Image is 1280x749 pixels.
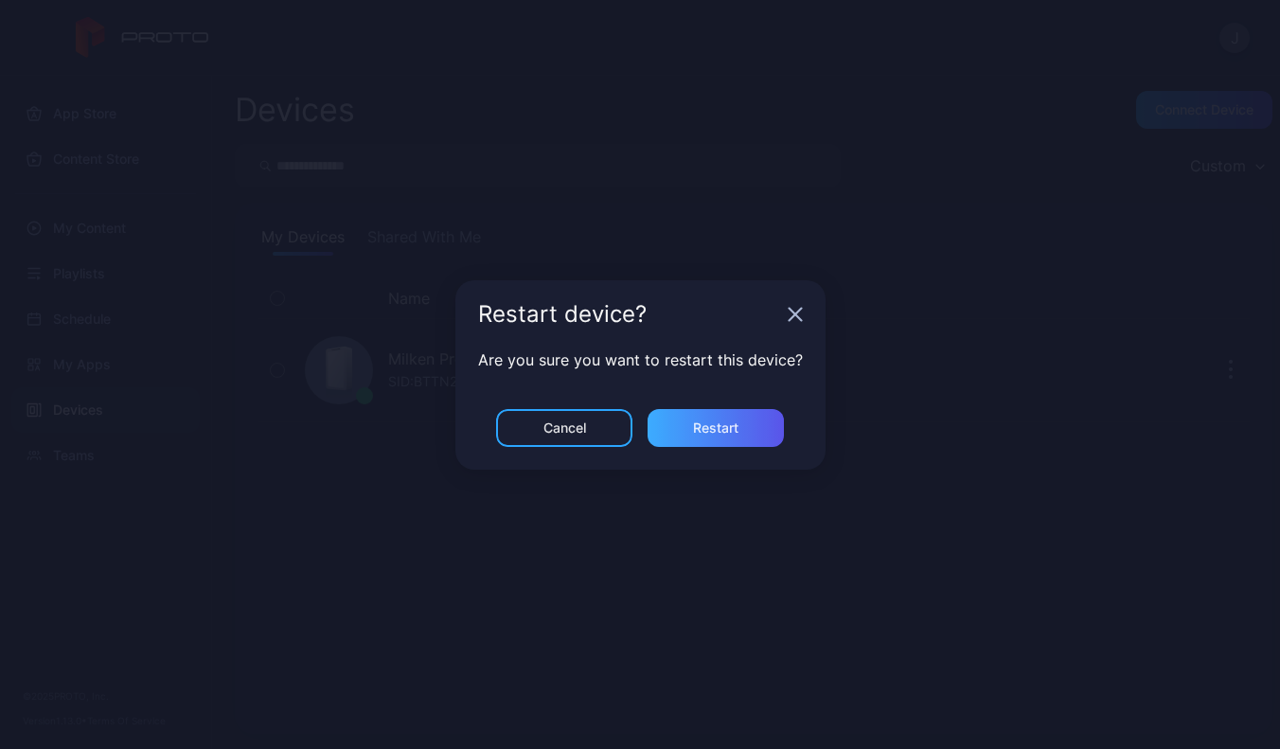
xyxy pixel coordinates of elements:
[648,409,784,447] button: Restart
[496,409,632,447] button: Cancel
[478,348,803,371] p: Are you sure you want to restart this device?
[693,420,738,436] div: Restart
[478,303,780,326] div: Restart device?
[543,420,586,436] div: Cancel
